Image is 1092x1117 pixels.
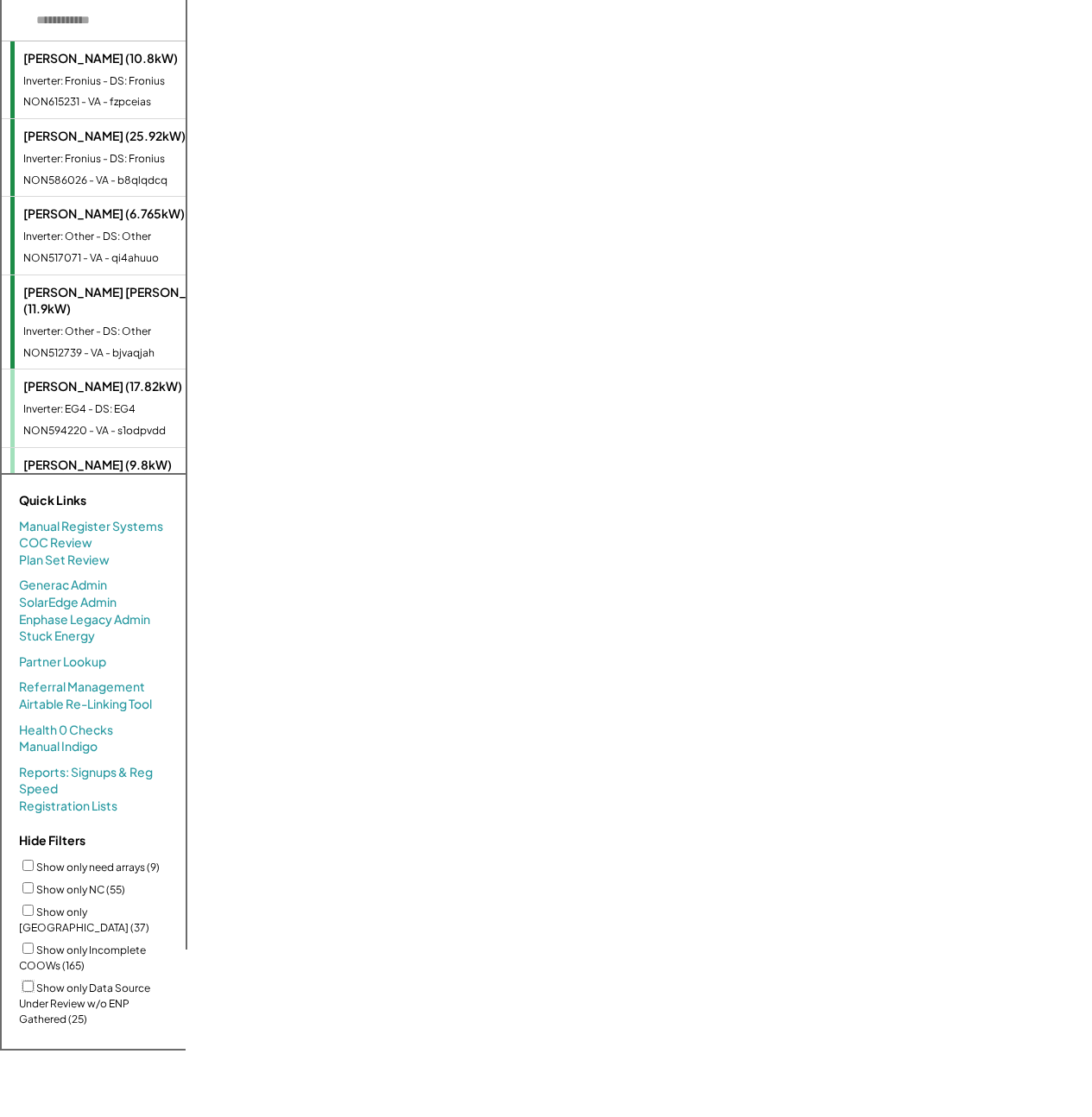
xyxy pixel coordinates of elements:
a: Stuck Energy [19,628,95,645]
label: Show only NC (55) [36,883,125,896]
div: NON517071 - VA - qi4ahuuo [23,251,235,266]
div: NON586026 - VA - b8qlqdcq [23,174,235,188]
a: Generac Admin [19,577,107,594]
div: [PERSON_NAME] (25.92kW) [23,128,235,145]
label: Show only Data Source Under Review w/o ENP Gathered (25) [19,981,150,1025]
a: Manual Indigo [19,738,98,755]
label: Show only need arrays (9) [36,861,160,874]
a: Airtable Re-Linking Tool [19,696,152,713]
div: Inverter: Fronius - DS: Fronius [23,74,235,89]
div: [PERSON_NAME] (10.8kW) [23,50,235,67]
a: Manual Register Systems [19,518,163,535]
a: Enphase Legacy Admin [19,611,150,628]
div: Inverter: Fronius - DS: Fronius [23,152,235,167]
a: Referral Management [19,678,145,696]
a: Partner Lookup [19,653,106,671]
div: [PERSON_NAME] (17.82kW) [23,378,235,395]
div: [PERSON_NAME] (6.765kW) [23,205,235,223]
div: Quick Links [19,492,192,509]
a: Plan Set Review [19,552,110,569]
label: Show only Incomplete COOWs (165) [19,943,146,972]
a: Reports: Signups & Reg Speed [19,764,168,798]
strong: Hide Filters [19,832,85,848]
div: NON615231 - VA - fzpceias [23,95,235,110]
a: COC Review [19,534,92,552]
div: Inverter: Other - DS: Other [23,325,235,339]
div: [PERSON_NAME] (9.8kW) [23,457,235,474]
div: NON594220 - VA - s1odpvdd [23,424,235,439]
div: Inverter: Other - DS: Other [23,230,235,244]
div: [PERSON_NAME] [PERSON_NAME] (11.9kW) [23,284,235,318]
div: Inverter: EG4 - DS: EG4 [23,402,235,417]
div: NON512739 - VA - bjvaqjah [23,346,235,361]
label: Show only [GEOGRAPHIC_DATA] (37) [19,906,149,934]
a: Health 0 Checks [19,722,113,739]
a: SolarEdge Admin [19,594,117,611]
a: Registration Lists [19,798,117,815]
